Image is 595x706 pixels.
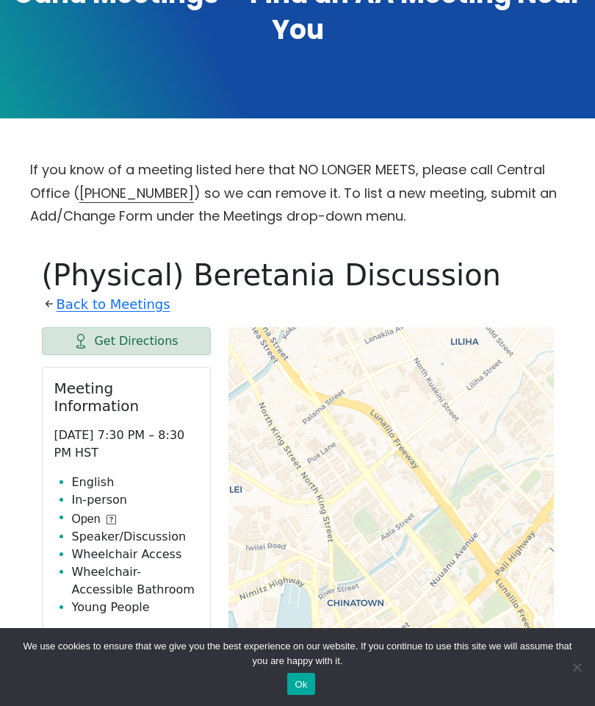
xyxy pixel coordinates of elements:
li: In-person [72,491,198,509]
li: Young People [72,599,198,616]
a: Back to Meetings [57,293,170,316]
button: Open [72,510,116,528]
h1: (Physical) Beretania Discussion [42,257,554,293]
h2: Meeting Information [54,379,198,415]
li: Wheelchair-Accessible Bathroom [72,563,198,599]
a: Get Directions [42,327,211,355]
li: Wheelchair Access [72,546,198,563]
span: No [569,660,584,674]
li: English [72,474,198,491]
span: Open [72,510,101,528]
button: Ok [287,673,314,695]
span: We use cookies to ensure that we give you the best experience on our website. If you continue to ... [22,639,573,668]
p: [DATE] 7:30 PM – 8:30 PM HST [54,427,198,462]
p: If you know of a meeting listed here that NO LONGER MEETS, please call Central Office ( ) so we c... [30,158,566,228]
li: Speaker/Discussion [72,528,198,546]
